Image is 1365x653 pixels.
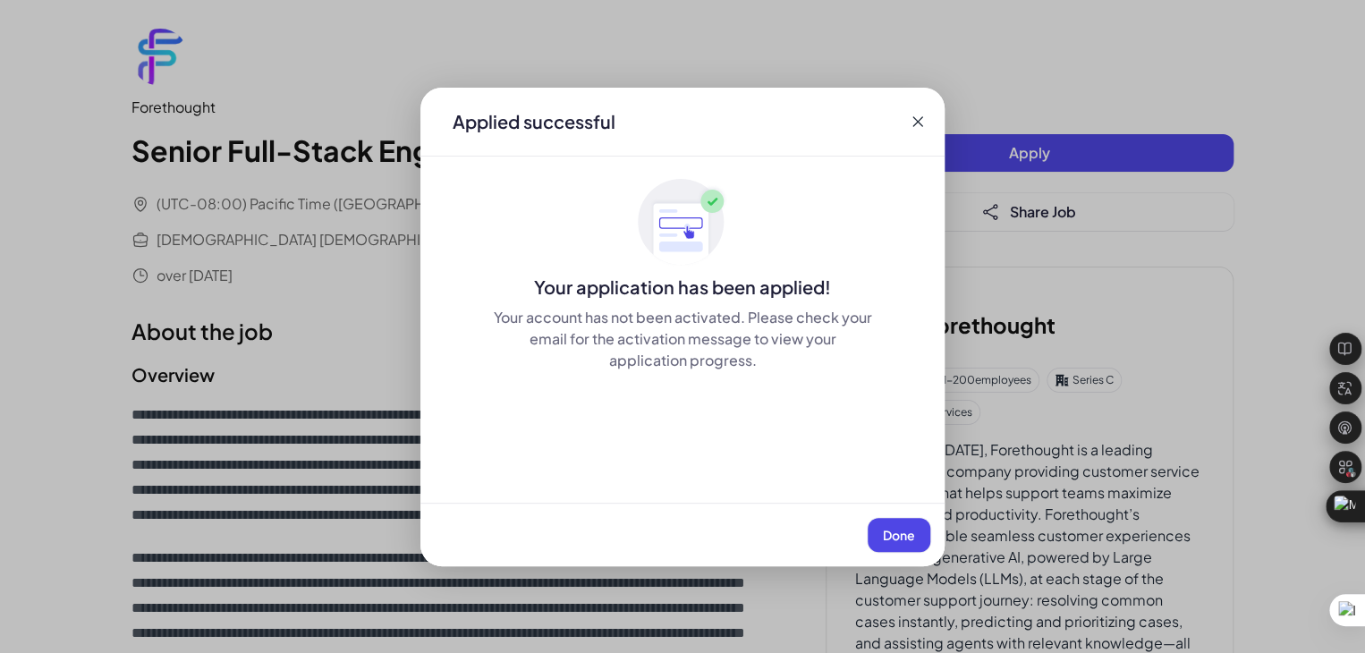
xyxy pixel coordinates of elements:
[492,307,873,371] div: Your account has not been activated. Please check your email for the activation message to view y...
[868,518,930,552] button: Done
[453,109,615,134] div: Applied successful
[883,527,915,543] span: Done
[420,275,945,300] div: Your application has been applied!
[638,178,727,267] img: ApplyedMaskGroup3.svg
